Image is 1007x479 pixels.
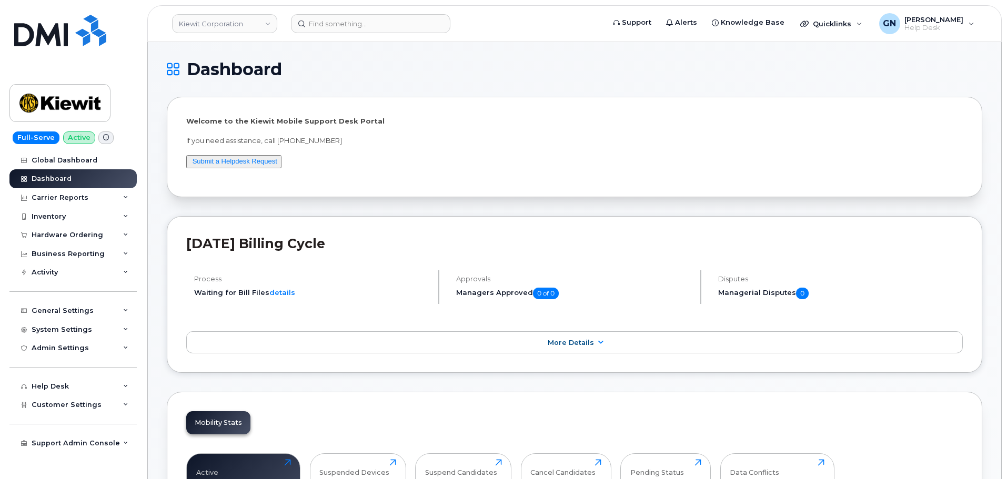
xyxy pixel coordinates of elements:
div: Suspended Devices [319,459,389,476]
h4: Disputes [718,275,963,283]
div: Cancel Candidates [530,459,596,476]
h5: Managerial Disputes [718,288,963,299]
li: Waiting for Bill Files [194,288,429,298]
span: 0 [796,288,809,299]
iframe: Messenger Launcher [961,433,999,471]
div: Active [196,459,218,476]
h5: Managers Approved [456,288,691,299]
div: Suspend Candidates [425,459,497,476]
span: 0 of 0 [533,288,559,299]
a: details [269,288,295,297]
div: Data Conflicts [730,459,779,476]
span: Dashboard [187,62,282,77]
button: Submit a Helpdesk Request [186,155,281,168]
h2: [DATE] Billing Cycle [186,236,963,251]
p: Welcome to the Kiewit Mobile Support Desk Portal [186,116,963,126]
span: More Details [548,339,594,346]
h4: Approvals [456,275,691,283]
a: Submit a Helpdesk Request [193,157,277,165]
h4: Process [194,275,429,283]
div: Pending Status [630,459,684,476]
p: If you need assistance, call [PHONE_NUMBER] [186,136,963,146]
